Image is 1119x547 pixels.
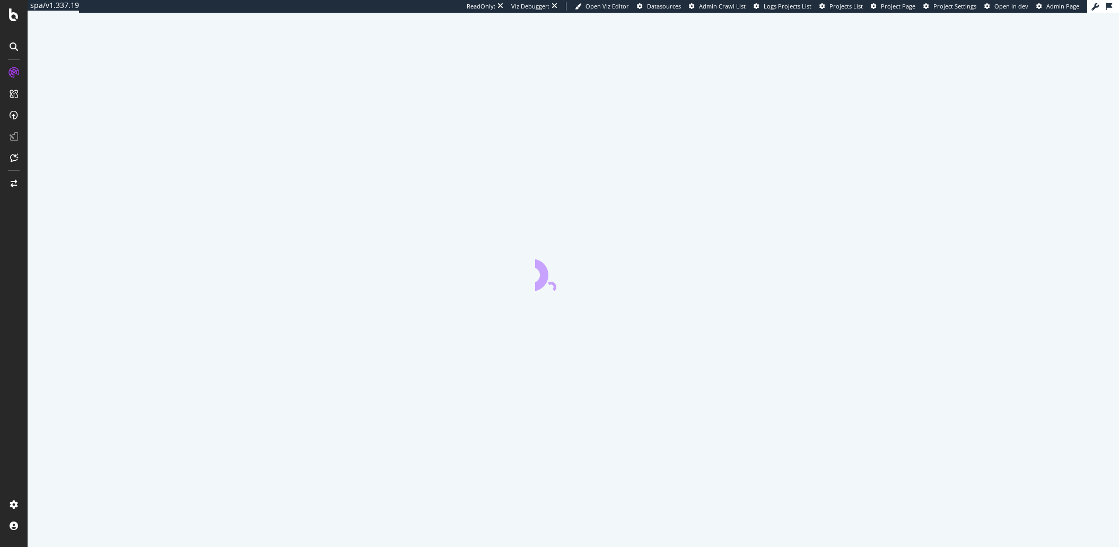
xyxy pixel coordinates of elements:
div: Viz Debugger: [511,2,549,11]
a: Logs Projects List [754,2,811,11]
span: Logs Projects List [764,2,811,10]
a: Project Settings [923,2,976,11]
a: Admin Crawl List [689,2,746,11]
div: ReadOnly: [467,2,495,11]
span: Open Viz Editor [585,2,629,10]
a: Project Page [871,2,915,11]
a: Open Viz Editor [575,2,629,11]
span: Projects List [829,2,863,10]
div: animation [535,253,611,291]
a: Datasources [637,2,681,11]
a: Open in dev [984,2,1028,11]
span: Project Page [881,2,915,10]
a: Projects List [819,2,863,11]
span: Project Settings [933,2,976,10]
span: Datasources [647,2,681,10]
a: Admin Page [1036,2,1079,11]
span: Open in dev [994,2,1028,10]
span: Admin Crawl List [699,2,746,10]
span: Admin Page [1046,2,1079,10]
